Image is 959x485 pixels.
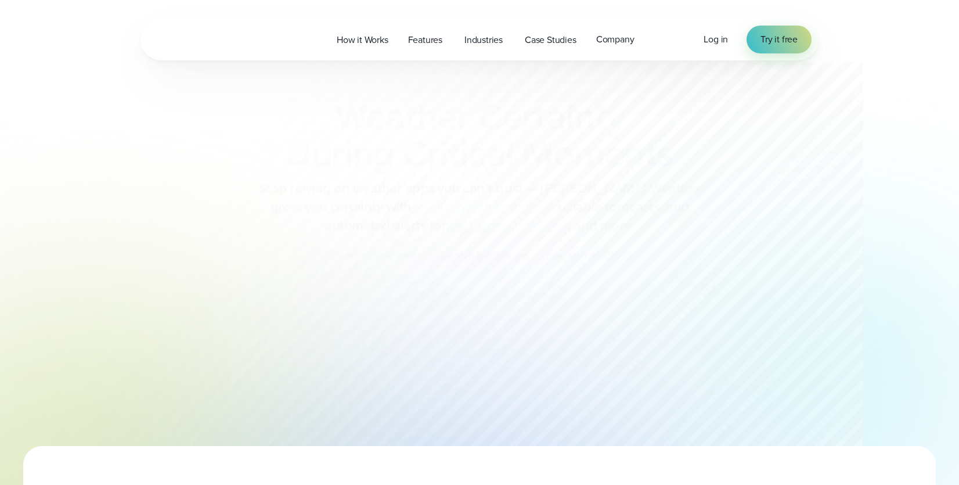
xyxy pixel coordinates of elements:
[525,33,576,47] span: Case Studies
[337,33,388,47] span: How it Works
[747,26,812,53] a: Try it free
[327,28,398,52] a: How it Works
[464,33,503,47] span: Industries
[596,33,634,46] span: Company
[760,33,798,46] span: Try it free
[704,33,728,46] a: Log in
[408,33,442,47] span: Features
[515,28,586,52] a: Case Studies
